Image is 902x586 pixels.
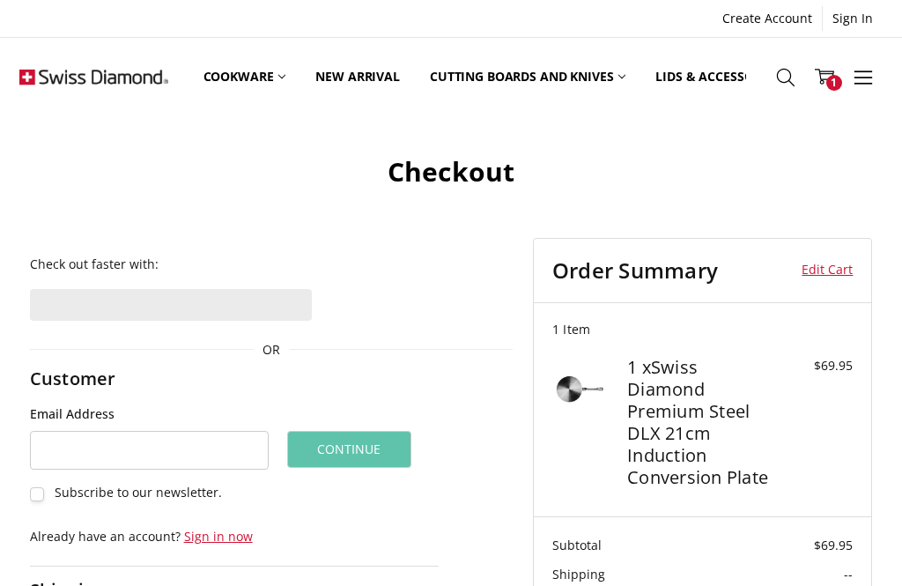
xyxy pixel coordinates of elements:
[552,257,782,284] h3: Order Summary
[300,38,414,115] a: New arrival
[823,6,883,31] a: Sign In
[30,404,269,424] label: Email Address
[844,566,853,582] span: --
[55,484,222,501] span: Subscribe to our newsletter.
[184,528,253,545] a: Sign in now
[19,155,882,189] h1: Checkout
[189,38,301,115] a: Cookware
[782,257,853,284] a: Edit Cart
[814,537,853,553] span: $69.95
[552,537,602,553] span: Subtotal
[713,6,822,31] a: Create Account
[627,356,773,488] h4: 1 x Swiss Diamond Premium Steel DLX 21cm Induction Conversion Plate
[30,367,141,389] h2: Customer
[640,38,806,115] a: Lids & Accessories
[778,356,853,375] div: $69.95
[254,340,290,360] span: OR
[826,75,842,91] span: 1
[552,322,854,338] h3: 1 Item
[287,431,411,468] button: Continue
[415,38,641,115] a: Cutting boards and knives
[552,566,605,582] span: Shipping
[30,527,440,545] p: Already have an account?
[19,47,168,107] img: Free Shipping On Every Order
[30,255,514,273] p: Check out faster with:
[805,55,844,99] a: 1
